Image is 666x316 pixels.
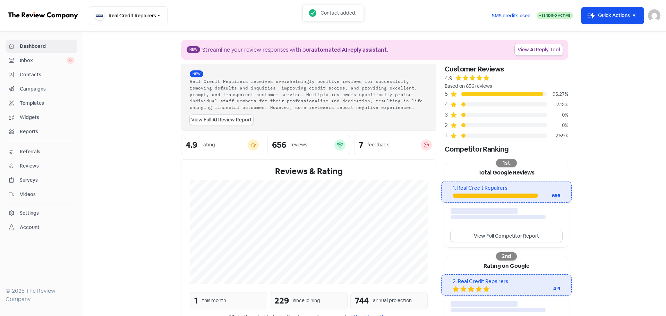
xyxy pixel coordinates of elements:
[6,83,77,95] a: Campaigns
[20,128,74,135] span: Reports
[20,57,67,64] span: Inbox
[321,9,356,17] div: Contact added.
[181,135,263,155] a: 4.9rating
[547,91,568,98] div: 95.27%
[496,252,517,261] div: 2nd
[355,294,369,307] div: 744
[20,162,74,170] span: Reviews
[6,221,77,234] a: Account
[20,148,74,155] span: Referrals
[367,141,389,148] div: feedback
[445,256,568,274] div: Rating on Google
[354,135,436,155] a: 7feedback
[6,287,77,304] div: © 2025 The Review Company
[445,131,450,140] div: 1
[547,132,568,139] div: 2.59%
[445,144,568,154] div: Competitor Ranking
[20,177,74,184] span: Surveys
[6,111,77,124] a: Widgets
[359,141,363,149] div: 7
[532,285,560,292] div: 4.9
[6,145,77,158] a: Referrals
[20,43,74,50] span: Dashboard
[6,40,77,53] a: Dashboard
[186,141,197,149] div: 4.9
[547,111,568,119] div: 0%
[547,122,568,129] div: 0%
[445,111,450,119] div: 3
[451,230,562,242] a: View Full Competitor Report
[6,188,77,201] a: Videos
[20,85,74,93] span: Campaigns
[581,7,644,24] button: Quick Actions
[6,125,77,138] a: Reports
[202,297,226,304] div: this month
[67,57,74,64] span: 0
[547,101,568,108] div: 2.13%
[202,46,388,54] div: Streamline your review responses with our .
[190,78,428,111] div: Real Credit Repairers receives overwhelmingly positive reviews for successfully removing defaults...
[445,100,450,109] div: 4
[190,115,253,125] a: View Full AI Review Report
[373,297,412,304] div: annual projection
[445,163,568,181] div: Total Google Reviews
[541,13,570,18] span: Sending Active
[6,68,77,81] a: Contacts
[6,174,77,187] a: Surveys
[445,64,568,74] div: Customer Reviews
[6,54,77,67] a: Inbox 0
[272,141,286,149] div: 656
[537,11,573,20] a: Sending Active
[89,6,168,25] button: Real Credit Repairers
[515,44,563,55] a: View AI Reply Tool
[492,12,531,19] span: SMS credits used
[293,297,320,304] div: since joining
[20,224,40,231] div: Account
[20,210,39,217] div: Settings
[6,207,77,220] a: Settings
[187,46,200,53] span: New
[445,90,450,98] div: 5
[267,135,350,155] a: 656reviews
[20,100,74,107] span: Templates
[648,9,660,22] img: User
[496,159,517,167] div: 1st
[194,294,198,307] div: 1
[445,83,568,90] div: Based on 656 reviews
[445,121,450,129] div: 2
[486,11,537,19] a: SMS credits used
[453,277,560,285] div: 2. Real Credit Repairers
[453,184,560,192] div: 1. Real Credit Repairers
[20,114,74,121] span: Widgets
[202,141,215,148] div: rating
[190,70,203,77] span: New
[6,160,77,172] a: Reviews
[445,74,452,83] div: 4.9
[274,294,289,307] div: 229
[190,165,428,178] div: Reviews & Rating
[311,46,387,53] b: automated AI reply assistant
[538,192,560,199] div: 656
[20,71,74,78] span: Contacts
[6,97,77,110] a: Templates
[20,191,74,198] span: Videos
[290,141,307,148] div: reviews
